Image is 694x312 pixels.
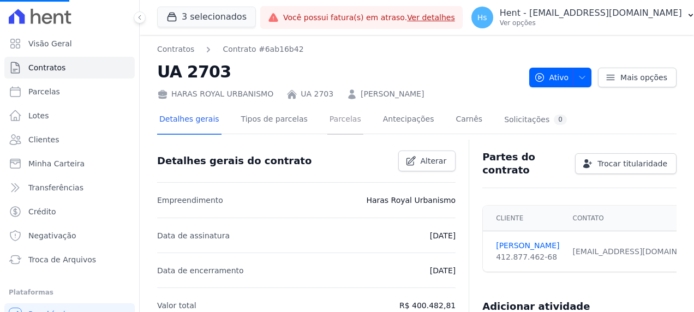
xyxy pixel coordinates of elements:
a: Troca de Arquivos [4,249,135,271]
a: Negativação [4,225,135,247]
a: Lotes [4,105,135,127]
span: Clientes [28,134,59,145]
button: Ativo [529,68,592,87]
span: Ativo [534,68,569,87]
a: Parcelas [327,106,363,135]
span: Trocar titularidade [597,158,667,169]
a: Parcelas [4,81,135,103]
p: [DATE] [430,264,456,277]
div: HARAS ROYAL URBANISMO [157,88,273,100]
a: Antecipações [381,106,436,135]
p: Data de assinatura [157,229,230,242]
span: Troca de Arquivos [28,254,96,265]
span: Visão Geral [28,38,72,49]
h3: Partes do contrato [482,151,566,177]
a: Transferências [4,177,135,199]
a: Contratos [4,57,135,79]
p: Hent - [EMAIL_ADDRESS][DOMAIN_NAME] [500,8,682,19]
span: Hs [477,14,487,21]
div: Solicitações [504,115,567,125]
h3: Detalhes gerais do contrato [157,154,312,167]
a: Visão Geral [4,33,135,55]
p: Haras Royal Urbanismo [366,194,456,207]
span: Crédito [28,206,56,217]
a: Contratos [157,44,194,55]
a: Tipos de parcelas [239,106,310,135]
a: Ver detalhes [407,13,455,22]
nav: Breadcrumb [157,44,520,55]
p: [DATE] [430,229,456,242]
a: Clientes [4,129,135,151]
h2: UA 2703 [157,59,520,84]
p: Ver opções [500,19,682,27]
p: R$ 400.482,81 [399,299,456,312]
a: Solicitações0 [502,106,569,135]
span: Transferências [28,182,83,193]
a: Crédito [4,201,135,223]
a: Contrato #6ab16b42 [223,44,303,55]
p: Empreendimento [157,194,223,207]
a: Mais opções [598,68,677,87]
p: Valor total [157,299,196,312]
nav: Breadcrumb [157,44,304,55]
a: [PERSON_NAME] [361,88,424,100]
span: Negativação [28,230,76,241]
span: 412.877.462-68 [496,253,557,261]
button: 3 selecionados [157,7,256,27]
span: Minha Carteira [28,158,85,169]
div: 0 [554,115,567,125]
a: Alterar [398,151,456,171]
p: Data de encerramento [157,264,244,277]
span: Parcelas [28,86,60,97]
span: Você possui fatura(s) em atraso. [283,12,455,23]
div: Plataformas [9,286,130,299]
a: UA 2703 [301,88,333,100]
a: [PERSON_NAME] [496,240,559,251]
a: Minha Carteira [4,153,135,175]
a: Detalhes gerais [157,106,222,135]
th: Cliente [483,206,566,231]
span: Lotes [28,110,49,121]
span: Alterar [421,155,447,166]
span: Contratos [28,62,65,73]
a: Carnês [453,106,484,135]
a: Trocar titularidade [575,153,677,174]
span: Mais opções [620,72,667,83]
